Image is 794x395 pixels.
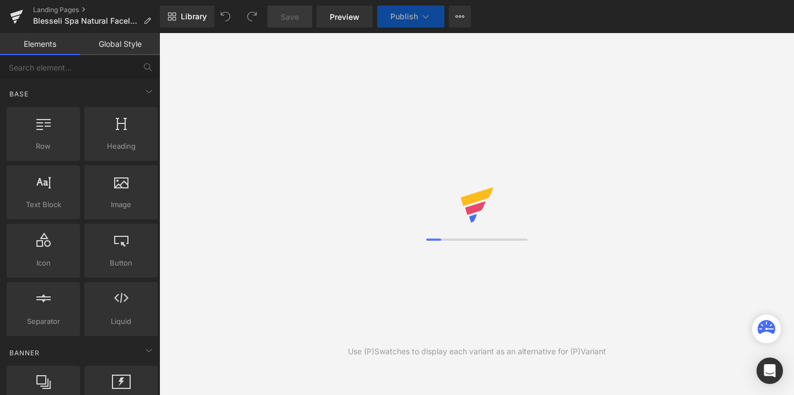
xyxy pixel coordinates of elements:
[88,140,154,152] span: Heading
[330,11,360,23] span: Preview
[8,348,41,358] span: Banner
[10,316,77,327] span: Separator
[377,6,444,28] button: Publish
[33,17,139,25] span: Blesseli Spa Natural Facelift $79.95
[88,199,154,210] span: Image
[80,33,160,55] a: Global Style
[33,6,160,14] a: Landing Pages
[214,6,237,28] button: Undo
[160,6,214,28] a: New Library
[390,12,418,21] span: Publish
[757,358,783,384] div: Open Intercom Messenger
[88,316,154,327] span: Liquid
[241,6,263,28] button: Redo
[10,140,77,152] span: Row
[348,345,606,358] div: Use (P)Swatches to display each variant as an alternative for (P)Variant
[88,257,154,269] span: Button
[10,257,77,269] span: Icon
[281,11,299,23] span: Save
[8,89,30,99] span: Base
[316,6,373,28] a: Preview
[181,12,207,21] span: Library
[10,199,77,210] span: Text Block
[449,6,471,28] button: More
